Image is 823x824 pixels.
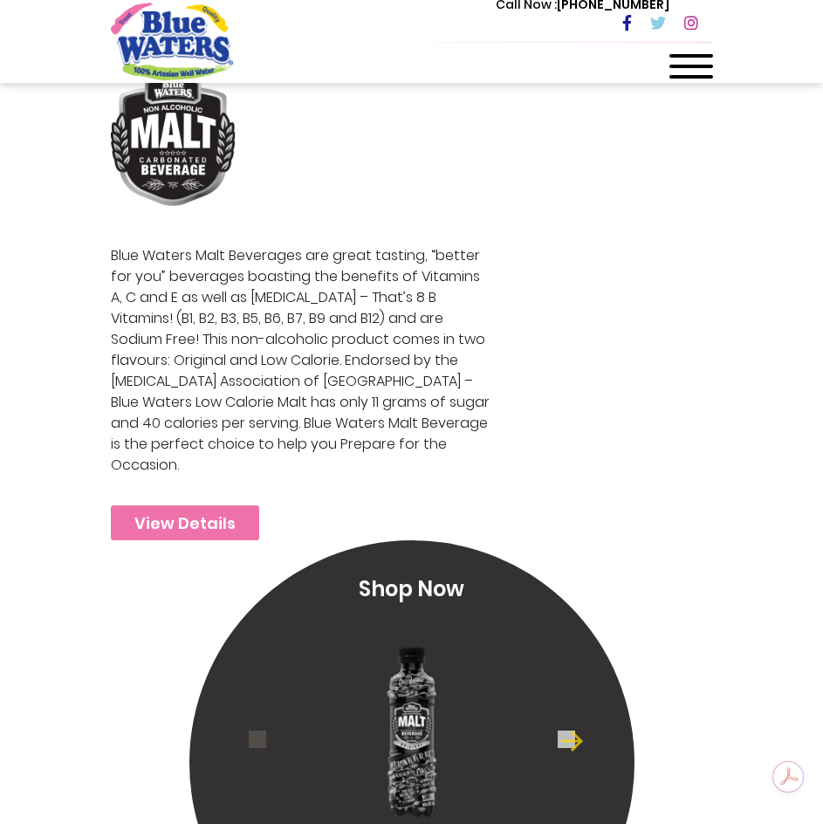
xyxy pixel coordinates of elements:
[223,573,601,605] p: Shop Now
[111,3,233,79] a: store logo
[111,505,259,540] a: View Details
[249,731,266,748] button: Previous
[111,245,490,476] p: Blue Waters Malt Beverages are great tasting, “better for you” beverages boasting the benefits of...
[558,731,575,748] button: Next
[111,73,236,206] img: brand logo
